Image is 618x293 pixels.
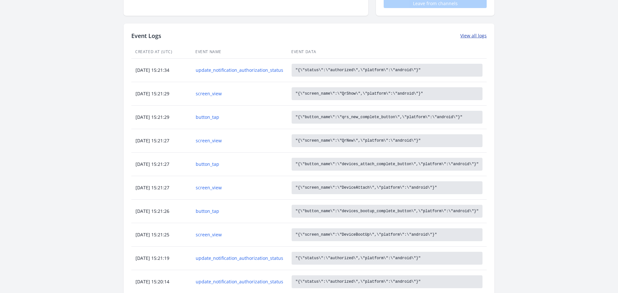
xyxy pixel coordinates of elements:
div: [DATE] 15:21:29 [132,114,191,120]
pre: "{\"status\":\"authorized\",\"platform\":\"android\"}" [292,275,482,288]
div: [DATE] 15:21:27 [132,161,191,167]
a: screen_view [196,232,283,238]
div: [DATE] 15:21:29 [132,90,191,97]
pre: "{\"screen_name\":\"DeviceAttach\",\"platform\":\"android\"}" [292,181,482,194]
div: [DATE] 15:21:25 [132,232,191,238]
th: Created At (UTC) [131,45,192,59]
div: [DATE] 15:21:19 [132,255,191,261]
th: Event Name [192,45,287,59]
a: button_tap [196,208,283,214]
a: screen_view [196,137,283,144]
a: View all logs [460,33,487,39]
pre: "{\"screen_name\":\"DeviceBootUp\",\"platform\":\"android\"}" [292,228,482,241]
pre: "{\"button_name\":\"devices_bootup_complete_button\",\"platform\":\"android\"}" [292,205,482,218]
th: Event Data [287,45,487,59]
pre: "{\"button_name\":\"qrs_new_complete_button\",\"platform\":\"android\"}" [292,111,482,124]
pre: "{\"screen_name\":\"QrNew\",\"platform\":\"android\"}" [292,134,482,147]
div: [DATE] 15:21:27 [132,137,191,144]
div: [DATE] 15:21:26 [132,208,191,214]
a: update_notification_authorization_status [196,67,283,73]
pre: "{\"status\":\"authorized\",\"platform\":\"android\"}" [292,252,482,265]
a: update_notification_authorization_status [196,255,283,261]
pre: "{\"button_name\":\"devices_attach_complete_button\",\"platform\":\"android\"}" [292,158,482,171]
div: [DATE] 15:20:14 [132,279,191,285]
a: button_tap [196,161,283,167]
div: [DATE] 15:21:34 [132,67,191,73]
a: update_notification_authorization_status [196,279,283,285]
a: screen_view [196,184,283,191]
a: button_tap [196,114,283,120]
a: screen_view [196,90,283,97]
pre: "{\"screen_name\":\"QrShow\",\"platform\":\"android\"}" [292,87,482,100]
pre: "{\"status\":\"authorized\",\"platform\":\"android\"}" [292,64,482,77]
h2: Event Logs [131,31,161,40]
div: [DATE] 15:21:27 [132,184,191,191]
